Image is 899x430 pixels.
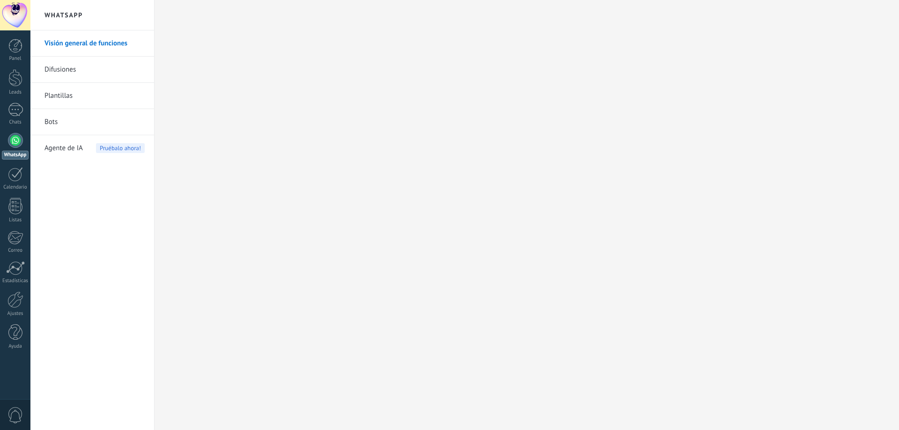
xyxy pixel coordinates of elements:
li: Agente de IA [30,135,154,161]
div: Leads [2,89,29,95]
li: Visión general de funciones [30,30,154,57]
span: Pruébalo ahora! [96,143,145,153]
div: Ayuda [2,343,29,350]
a: Agente de IAPruébalo ahora! [44,135,145,161]
div: WhatsApp [2,151,29,160]
div: Calendario [2,184,29,190]
div: Estadísticas [2,278,29,284]
li: Difusiones [30,57,154,83]
li: Bots [30,109,154,135]
li: Plantillas [30,83,154,109]
a: Difusiones [44,57,145,83]
div: Panel [2,56,29,62]
span: Agente de IA [44,135,83,161]
div: Ajustes [2,311,29,317]
div: Listas [2,217,29,223]
div: Correo [2,248,29,254]
a: Bots [44,109,145,135]
a: Plantillas [44,83,145,109]
div: Chats [2,119,29,125]
a: Visión general de funciones [44,30,145,57]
